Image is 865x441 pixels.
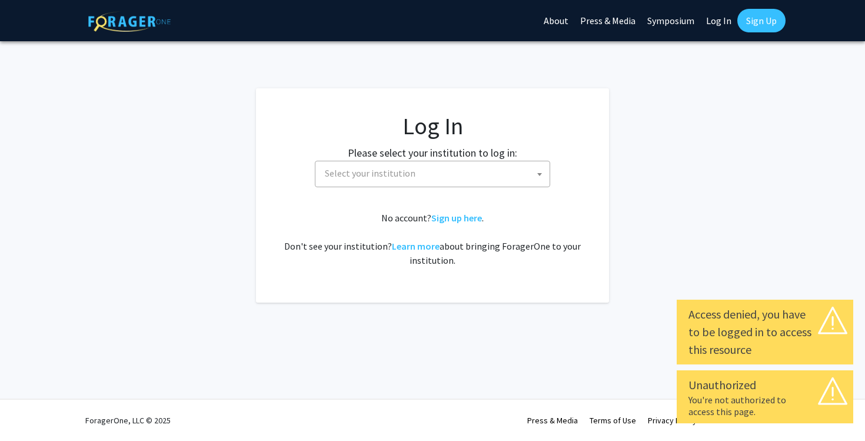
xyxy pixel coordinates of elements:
div: ForagerOne, LLC © 2025 [85,400,171,441]
div: No account? . Don't see your institution? about bringing ForagerOne to your institution. [280,211,585,267]
span: Select your institution [315,161,550,187]
img: ForagerOne Logo [88,11,171,32]
div: Access denied, you have to be logged in to access this resource [688,306,841,359]
a: Sign Up [737,9,786,32]
div: You're not authorized to access this page. [688,394,841,417]
h1: Log In [280,112,585,140]
span: Select your institution [320,161,550,185]
a: Sign up here [431,212,482,224]
a: Learn more about bringing ForagerOne to your institution [392,240,440,252]
label: Please select your institution to log in: [348,145,517,161]
a: Privacy Policy [648,415,697,426]
span: Select your institution [325,167,415,179]
a: Press & Media [527,415,578,426]
a: Terms of Use [590,415,636,426]
div: Unauthorized [688,376,841,394]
